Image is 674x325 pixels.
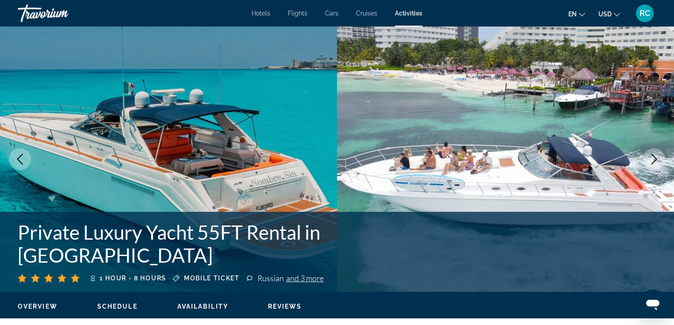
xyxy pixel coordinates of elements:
button: Availability [177,302,228,310]
button: Change language [568,8,585,20]
a: Activities [395,10,422,17]
button: Reviews [268,302,302,310]
span: RC [640,9,650,18]
span: USD [598,11,612,18]
span: 1 hour - 8 hours [100,275,166,282]
span: Overview [18,303,57,310]
a: Travorium [18,2,106,25]
button: User Menu [633,4,656,23]
span: and 3 more [286,273,324,283]
span: Availability [177,303,228,310]
button: Overview [18,302,57,310]
a: Cars [325,10,338,17]
iframe: Button to launch messaging window [639,290,667,318]
span: Reviews [268,303,302,310]
a: Cruises [356,10,377,17]
button: Schedule [97,302,138,310]
button: Previous image [9,148,31,170]
span: Schedule [97,303,138,310]
button: Change currency [598,8,620,20]
span: Mobile ticket [184,275,240,282]
button: Next image [643,148,665,170]
span: en [568,11,577,18]
a: Hotels [252,10,270,17]
h1: Private Luxury Yacht 55FT Rental in [GEOGRAPHIC_DATA] [18,221,515,267]
a: Flights [288,10,307,17]
div: Russian [257,273,324,283]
